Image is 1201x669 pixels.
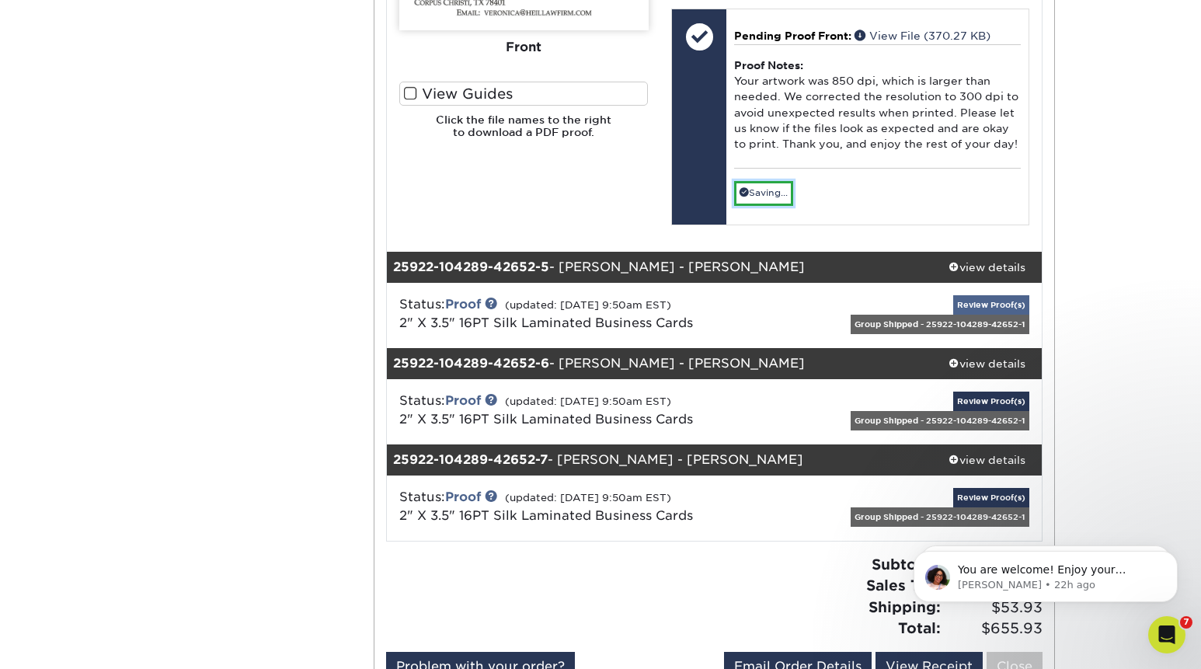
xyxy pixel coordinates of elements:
small: (updated: [DATE] 9:50am EST) [505,299,671,311]
small: (updated: [DATE] 9:50am EST) [505,492,671,503]
div: view details [932,451,1042,467]
a: 2" X 3.5" 16PT Silk Laminated Business Cards [399,412,693,427]
div: view details [932,355,1042,371]
div: Group Shipped - 25922-104289-42652-1 [851,411,1029,430]
div: - [PERSON_NAME] - [PERSON_NAME] [387,252,933,283]
a: Proof [445,297,481,312]
div: Group Shipped - 25922-104289-42652-1 [851,315,1029,334]
strong: Sales Tax: [866,577,941,594]
h6: Click the file names to the right to download a PDF proof. [399,113,649,152]
div: Your artwork was 850 dpi, which is larger than needed. We corrected the resolution to 300 dpi to ... [734,44,1021,169]
span: Pending Proof Front: [734,30,851,42]
strong: 25922-104289-42652-5 [393,260,549,274]
iframe: Intercom notifications message [890,518,1201,627]
div: view details [932,259,1042,274]
a: Proof [445,393,481,408]
label: View Guides [399,82,649,106]
a: view details [932,252,1042,283]
div: Front [399,30,649,64]
div: - [PERSON_NAME] - [PERSON_NAME] [387,348,933,379]
a: Review Proof(s) [953,295,1029,315]
div: Status: [388,488,823,525]
a: View File (370.27 KB) [855,30,990,42]
iframe: Intercom live chat [1148,616,1185,653]
div: Status: [388,392,823,429]
a: 2" X 3.5" 16PT Silk Laminated Business Cards [399,508,693,523]
a: view details [932,348,1042,379]
a: Saving... [734,181,793,205]
strong: Proof Notes: [734,59,803,71]
a: 2" X 3.5" 16PT Silk Laminated Business Cards [399,315,693,330]
a: view details [932,444,1042,476]
a: Review Proof(s) [953,488,1029,507]
a: Review Proof(s) [953,392,1029,411]
a: Proof [445,490,481,504]
div: Status: [388,295,823,333]
strong: 25922-104289-42652-7 [393,452,548,467]
small: (updated: [DATE] 9:50am EST) [505,395,671,407]
strong: Total: [898,619,941,636]
strong: Shipping: [869,598,941,615]
div: - [PERSON_NAME] - [PERSON_NAME] [387,444,933,476]
div: Group Shipped - 25922-104289-42652-1 [851,507,1029,527]
strong: Subtotal: [872,556,941,573]
span: $655.93 [945,618,1043,639]
span: 7 [1180,616,1192,629]
strong: 25922-104289-42652-6 [393,356,549,371]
